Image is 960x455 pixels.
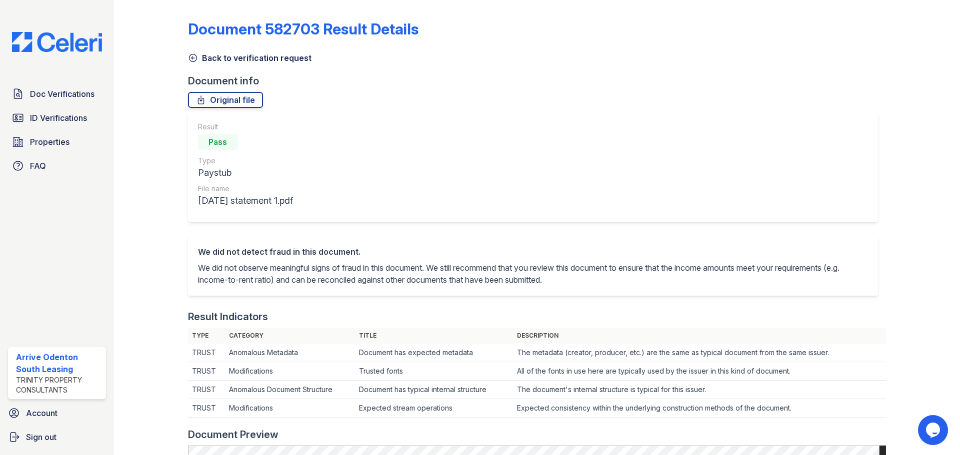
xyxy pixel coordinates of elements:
td: TRUST [188,362,225,381]
div: [DATE] statement 1.pdf [198,194,293,208]
div: Trinity Property Consultants [16,375,102,395]
iframe: chat widget [918,415,950,445]
td: TRUST [188,381,225,399]
span: Doc Verifications [30,88,94,100]
div: Result Indicators [188,310,268,324]
a: ID Verifications [8,108,106,128]
span: Properties [30,136,69,148]
th: Description [513,328,886,344]
div: Pass [198,134,238,150]
a: Sign out [4,427,110,447]
td: Anomalous Metadata [225,344,355,362]
td: Modifications [225,399,355,418]
td: Modifications [225,362,355,381]
div: We did not detect fraud in this document. [198,246,868,258]
img: CE_Logo_Blue-a8612792a0a2168367f1c8372b55b34899dd931a85d93a1a3d3e32e68fde9ad4.png [4,32,110,52]
span: ID Verifications [30,112,87,124]
a: Account [4,403,110,423]
td: TRUST [188,399,225,418]
a: FAQ [8,156,106,176]
a: Properties [8,132,106,152]
a: Back to verification request [188,52,311,64]
div: Paystub [198,166,293,180]
span: Account [26,407,57,419]
td: TRUST [188,344,225,362]
td: The document's internal structure is typical for this issuer. [513,381,886,399]
span: FAQ [30,160,46,172]
td: Document has expected metadata [355,344,513,362]
td: Document has typical internal structure [355,381,513,399]
div: Document Preview [188,428,278,442]
div: Document info [188,74,886,88]
span: Sign out [26,431,56,443]
th: Title [355,328,513,344]
a: Document 582703 Result Details [188,20,418,38]
td: Anomalous Document Structure [225,381,355,399]
a: Original file [188,92,263,108]
td: Expected consistency within the underlying construction methods of the document. [513,399,886,418]
td: Trusted fonts [355,362,513,381]
td: Expected stream operations [355,399,513,418]
th: Type [188,328,225,344]
div: File name [198,184,293,194]
a: Doc Verifications [8,84,106,104]
th: Category [225,328,355,344]
td: The metadata (creator, producer, etc.) are the same as typical document from the same issuer. [513,344,886,362]
div: Arrive Odenton South Leasing [16,351,102,375]
td: All of the fonts in use here are typically used by the issuer in this kind of document. [513,362,886,381]
p: We did not observe meaningful signs of fraud in this document. We still recommend that you review... [198,262,868,286]
div: Type [198,156,293,166]
div: Result [198,122,293,132]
